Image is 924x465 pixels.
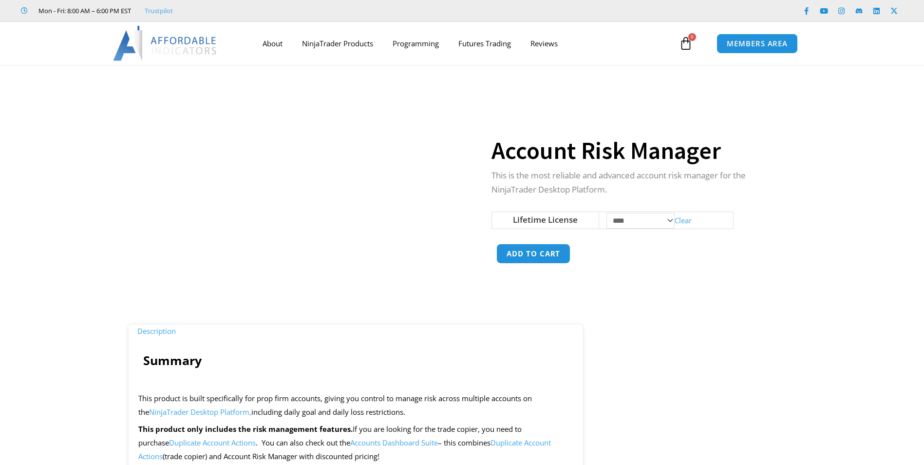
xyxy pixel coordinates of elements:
a: Description [129,320,185,342]
label: Lifetime License [513,214,578,225]
a: MEMBERS AREA [717,34,798,54]
a: Clear options [675,215,692,225]
strong: This product only includes the risk management features. [138,424,353,434]
a: About [253,32,292,55]
a: Accounts Dashboard Suite [350,438,438,447]
a: NinjaTrader Products [292,32,383,55]
span: 0 [688,33,696,41]
a: Trustpilot [145,5,173,17]
a: Duplicate Account Actions [169,438,256,447]
img: LogoAI | Affordable Indicators – NinjaTrader [113,26,218,61]
a: Futures Trading [449,32,521,55]
h1: Account Risk Manager [491,134,776,168]
a: NinjaTrader Desktop Platform, [149,407,251,417]
span: MEMBERS AREA [727,40,788,47]
p: If you are looking for the trade copier, you need to purchase . You can also check out the – this... [138,423,573,464]
a: Duplicate Account Actions [138,438,551,461]
span: Mon - Fri: 8:00 AM – 6:00 PM EST [36,5,131,17]
button: Add to cart [496,244,570,264]
nav: Menu [253,32,677,55]
p: This product is built specifically for prop firm accounts, giving you control to manage risk acro... [138,392,573,419]
a: Programming [383,32,449,55]
a: Reviews [521,32,567,55]
a: 0 [664,29,707,58]
p: This is the most reliable and advanced account risk manager for the NinjaTrader Desktop Platform. [491,169,776,197]
h4: Summary [143,353,568,368]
